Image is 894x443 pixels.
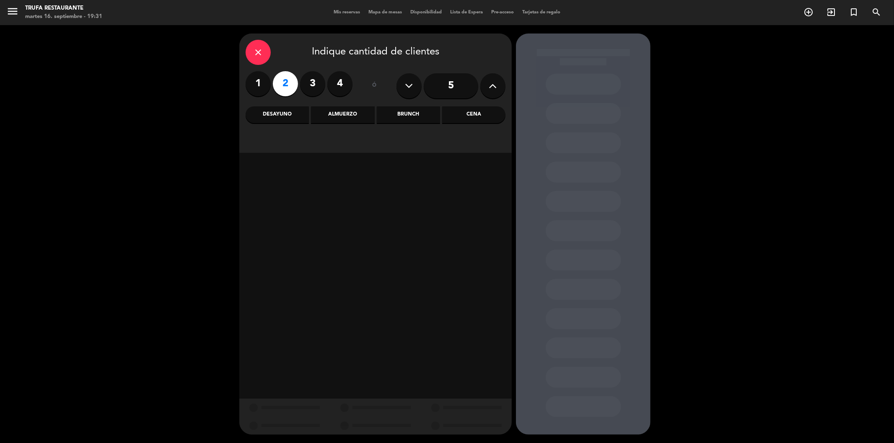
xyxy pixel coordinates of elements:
i: add_circle_outline [803,7,814,17]
span: Disponibilidad [406,10,446,15]
label: 4 [327,71,352,96]
i: exit_to_app [826,7,836,17]
span: Mapa de mesas [364,10,406,15]
div: Trufa Restaurante [25,4,102,13]
div: Indique cantidad de clientes [246,40,505,65]
label: 1 [246,71,271,96]
span: Pre-acceso [487,10,518,15]
label: 2 [273,71,298,96]
i: search [871,7,881,17]
i: close [253,47,263,57]
span: Mis reservas [329,10,364,15]
label: 3 [300,71,325,96]
div: martes 16. septiembre - 19:31 [25,13,102,21]
div: ó [361,71,388,100]
div: Cena [442,106,505,123]
i: turned_in_not [849,7,859,17]
button: menu [6,5,19,21]
span: Lista de Espera [446,10,487,15]
div: Almuerzo [311,106,374,123]
span: Tarjetas de regalo [518,10,565,15]
i: menu [6,5,19,18]
div: Desayuno [246,106,309,123]
div: Brunch [377,106,440,123]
